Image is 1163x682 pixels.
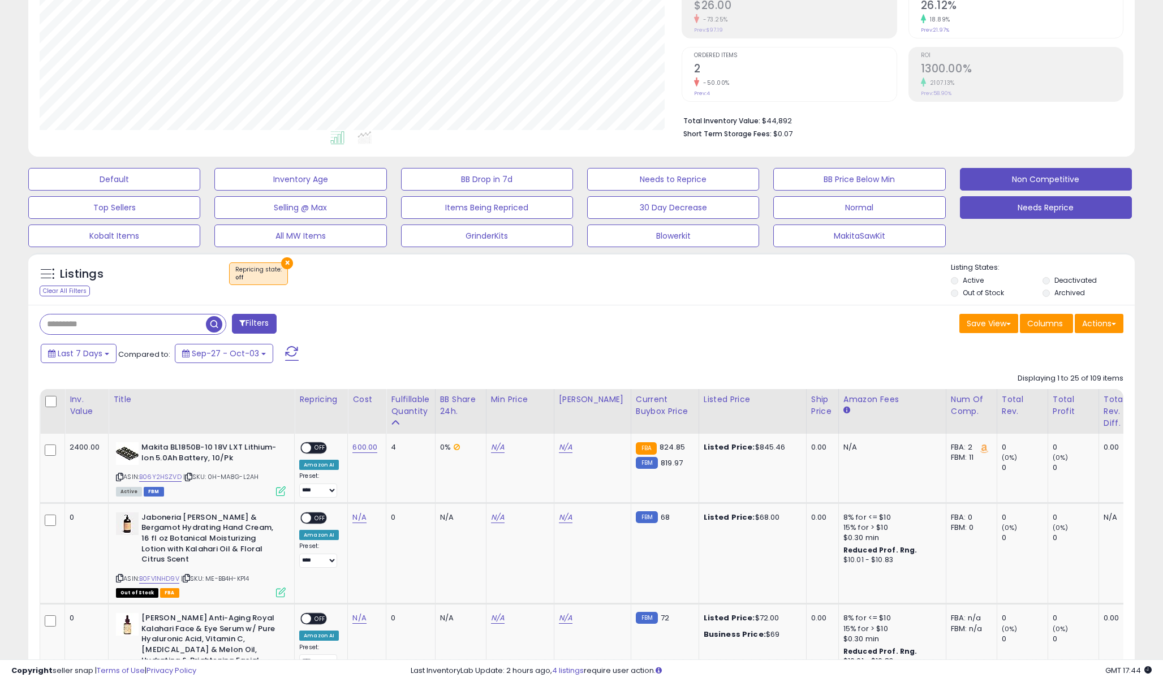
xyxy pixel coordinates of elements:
button: Selling @ Max [214,196,386,219]
b: Reduced Prof. Rng. [843,545,918,555]
b: Listed Price: [704,612,755,623]
span: | SKU: ME-BB4H-KP14 [181,574,249,583]
div: N/A [440,512,477,523]
p: Listing States: [951,262,1135,273]
a: B0FV1NHD9V [139,574,179,584]
b: Listed Price: [704,442,755,452]
strong: Copyright [11,665,53,676]
div: Displaying 1 to 25 of 109 items [1018,373,1123,384]
b: Reduced Prof. Rng. [843,646,918,656]
small: Amazon Fees. [843,405,850,416]
div: Clear All Filters [40,286,90,296]
a: N/A [491,612,505,624]
img: 51eaOdI3OqL._SL40_.jpg [116,442,139,465]
small: (0%) [1002,523,1018,532]
div: 4 [391,442,426,452]
div: 0 [1002,512,1048,523]
div: seller snap | | [11,666,196,676]
small: -73.25% [699,15,728,24]
h2: 1300.00% [921,62,1123,77]
small: -50.00% [699,79,730,87]
span: FBA [160,588,179,598]
div: 0 [1053,442,1099,452]
div: N/A [843,442,937,452]
button: Filters [232,314,276,334]
small: FBM [636,612,658,624]
div: Current Buybox Price [636,394,694,417]
a: 600.00 [352,442,377,453]
button: BB Price Below Min [773,168,945,191]
small: Prev: 21.97% [921,27,949,33]
div: 0 [391,512,426,523]
button: Sep-27 - Oct-03 [175,344,273,363]
span: Compared to: [118,349,170,360]
div: Ship Price [811,394,834,417]
div: FBM: 11 [951,452,988,463]
div: 0% [440,442,477,452]
div: Fulfillable Quantity [391,394,430,417]
div: FBA: n/a [951,613,988,623]
a: Terms of Use [97,665,145,676]
div: 0 [1053,634,1099,644]
div: ASIN: [116,512,286,596]
a: N/A [559,512,572,523]
label: Deactivated [1054,275,1097,285]
span: Columns [1027,318,1063,329]
span: $0.07 [773,128,792,139]
div: 15% for > $10 [843,624,937,634]
label: Active [963,275,984,285]
div: FBA: 0 [951,512,988,523]
div: $68.00 [704,512,798,523]
button: Normal [773,196,945,219]
b: Jaboneria [PERSON_NAME] & Bergamot Hydrating Hand Cream, 16 fl oz Botanical Moisturizing Lotion w... [141,512,279,568]
label: Out of Stock [963,288,1004,297]
span: Ordered Items [694,53,896,59]
div: Preset: [299,472,339,498]
div: 15% for > $10 [843,523,937,533]
a: N/A [559,612,572,624]
a: N/A [491,512,505,523]
span: FBM [144,487,164,497]
img: 31MXd0BrSeL._SL40_.jpg [116,613,139,636]
button: Items Being Repriced [401,196,573,219]
div: Amazon AI [299,631,339,641]
span: 72 [661,612,669,623]
span: All listings that are currently out of stock and unavailable for purchase on Amazon [116,588,158,598]
div: 2400.00 [70,442,100,452]
div: Inv. value [70,394,104,417]
div: Title [113,394,290,405]
button: Kobalt Items [28,225,200,247]
small: (0%) [1053,453,1069,462]
span: 819.97 [661,457,683,468]
button: × [281,257,293,269]
div: 0 [1053,613,1099,623]
div: 0 [1002,613,1048,623]
li: $44,892 [683,113,1115,127]
b: Business Price: [704,629,766,640]
span: Sep-27 - Oct-03 [192,348,259,359]
div: 0 [1002,533,1048,543]
div: Repricing [299,394,343,405]
div: 0 [1002,634,1048,644]
div: $10.01 - $10.83 [843,555,937,565]
div: Amazon AI [299,530,339,540]
div: N/A [440,613,477,623]
span: OFF [311,614,329,624]
small: Prev: 4 [694,90,710,97]
div: 8% for <= $10 [843,613,937,623]
div: FBA: 2 [951,442,988,452]
b: Short Term Storage Fees: [683,129,772,139]
button: GrinderKits [401,225,573,247]
a: B06Y2HSZVD [139,472,182,482]
button: MakitaSawKit [773,225,945,247]
span: 2025-10-11 17:44 GMT [1105,665,1152,676]
b: Makita BL1850B-10 18V LXT Lithium-Ion 5.0Ah Battery, 10/Pk [141,442,279,466]
div: Total Profit [1053,394,1094,417]
div: N/A [1104,512,1125,523]
div: 0 [1053,463,1099,473]
span: Repricing state : [235,265,282,282]
button: Inventory Age [214,168,386,191]
div: 0.00 [811,512,830,523]
button: Needs to Reprice [587,168,759,191]
button: Needs Reprice [960,196,1132,219]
